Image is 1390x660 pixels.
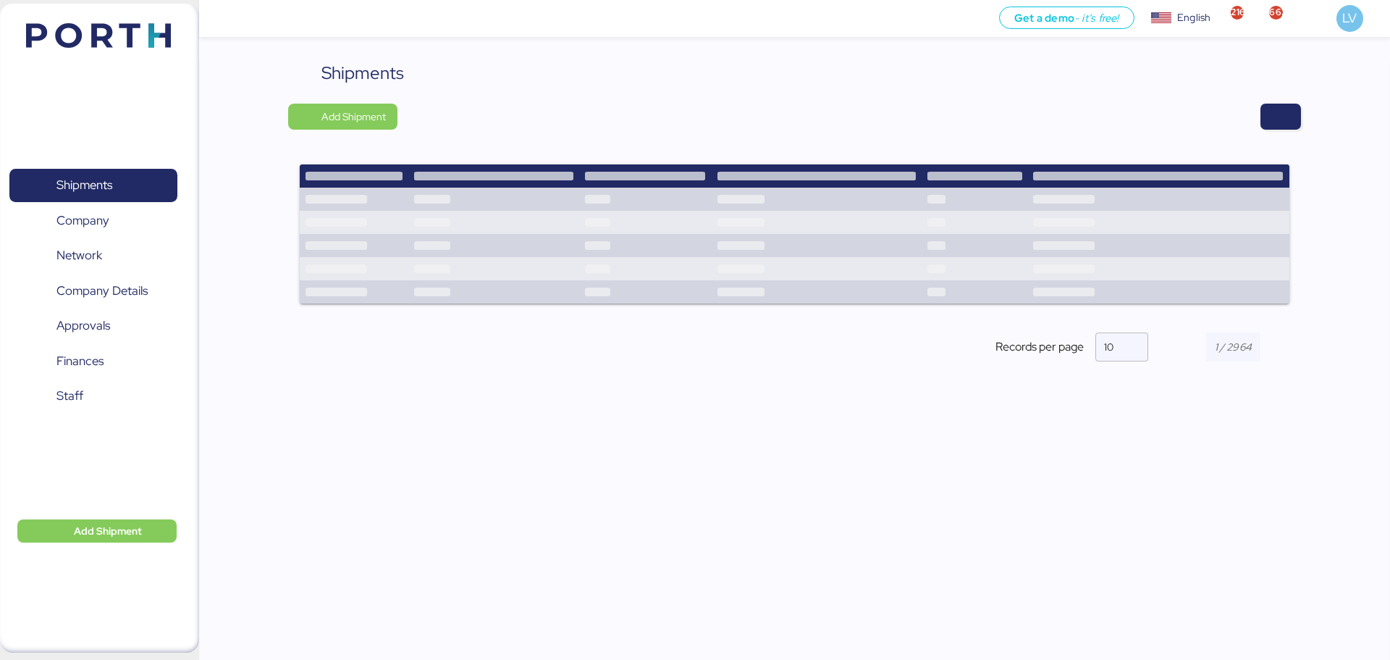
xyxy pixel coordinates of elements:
input: 1 / 2964 [1206,333,1260,362]
a: Finances [9,344,177,377]
a: Network [9,239,177,272]
div: English [1177,10,1210,25]
span: Company [56,210,109,231]
button: Add Shipment [288,104,397,130]
div: Shipments [321,60,404,86]
span: LV [1342,9,1357,28]
button: Add Shipment [17,519,177,543]
span: Records per page [995,338,1084,356]
span: Add Shipment [74,522,142,540]
span: Staff [56,385,83,406]
a: Approvals [9,309,177,343]
span: Network [56,245,102,266]
span: Shipments [56,175,112,196]
span: 10 [1104,341,1113,354]
a: Company [9,204,177,237]
a: Staff [9,380,177,413]
span: Company Details [56,280,148,301]
span: Add Shipment [321,108,386,125]
span: Approvals [56,315,110,336]
a: Company Details [9,274,177,307]
span: Finances [56,351,104,372]
button: Menu [208,7,232,31]
a: Shipments [9,169,177,202]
